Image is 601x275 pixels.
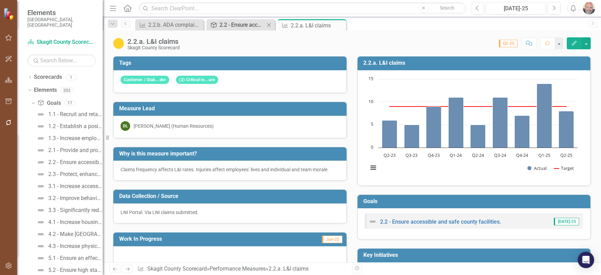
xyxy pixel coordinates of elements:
[37,134,45,142] img: Not Defined
[48,123,103,129] div: 1.2 - Establish a positive workplace culture and enhance employee belonging and satisfaction.
[60,87,74,93] div: 202
[426,107,441,148] path: Q4-23, 9. Actual.
[448,97,463,148] path: Q1-24, 11. Actual.
[488,4,544,13] div: [DATE]-25
[368,98,373,104] text: 10
[560,152,572,158] text: Q2-25
[382,84,574,148] g: Actual, series 1 of 2. Bar series with 9 bars.
[121,166,339,173] div: Claims frequency affects L&I rates. Injuries affect employees’ lives and individual and team morale.
[176,76,218,84] span: (2) Critical In...ure
[268,265,309,272] div: 2.2.a. L&I claims
[35,145,103,156] a: 2.1 - Provide and protect County infrastructure for to support resiliency, sustainability, and we...
[291,21,345,30] div: 2.2.a. L&I claims
[578,252,594,268] div: Open Intercom Messenger
[35,193,103,204] a: 3.2 - Improve behavioral health outcomes for people connected with the law and justice system.
[365,76,581,178] svg: Interactive chart
[527,165,547,171] button: Show Actual
[113,38,124,49] img: Caution
[64,100,75,106] div: 17
[35,241,103,252] a: 4.3 - Increase physical, social, and emotional wellbeing at all stages of life.
[430,3,464,13] button: Search
[48,207,103,213] div: 3.3 - Significantly reduce unsheltered homelessness in our community and provide supports to peop...
[538,152,550,158] text: Q1-25
[37,110,45,118] img: Not Defined
[35,217,103,228] a: 4.1 - Increase housing availability and affordability for people who live and work in [GEOGRAPHIC...
[583,2,595,14] img: Ken Hansen
[119,105,343,112] h3: Measure Lead
[37,254,45,262] img: Not Defined
[371,144,373,150] text: 0
[3,8,15,20] img: ClearPoint Strategy
[48,195,103,201] div: 3.2 - Improve behavioral health outcomes for people connected with the law and justice system.
[210,265,266,272] a: Performance Measures
[35,229,103,240] a: 4.2 - Make [GEOGRAPHIC_DATA] a safe place to live, work and visit through Education, Enforcement ...
[48,159,103,165] div: 2.2 - Ensure accessible and safe county facilities.
[35,169,103,180] a: 2.3 - Protect, enhance, and provide stewardship of our information technology assets.
[371,121,373,127] text: 5
[48,255,103,261] div: 5.1 - Ensure an effective and efficient county government.
[48,111,103,117] div: 1.1 - Recruit and retain a strong and engaged workforce.
[127,38,180,45] div: 2.2.a. L&I claims
[37,170,45,178] img: Not Defined
[208,21,265,29] a: 2.2 - Ensure accessible and safe county facilities.
[37,99,61,107] a: Goals
[363,252,587,258] h3: Key Initiatives
[37,218,45,226] img: Not Defined
[368,217,377,226] img: Not Defined
[37,194,45,202] img: Not Defined
[139,2,466,14] input: Search ClearPoint...
[470,125,485,148] path: Q2-24, 5. Actual.
[27,17,96,28] small: [GEOGRAPHIC_DATA], [GEOGRAPHIC_DATA]
[48,183,103,189] div: 3.1 - Increase access to behavioral health outreach, support, and services.
[37,158,45,166] img: Not Defined
[121,209,339,216] div: LNI Portal. Via LNI claims submitted.
[363,198,587,204] h3: Goals
[383,152,395,158] text: Q2-23
[559,111,574,148] path: Q2-25, 8. Actual.
[48,171,103,177] div: 2.3 - Protect, enhance, and provide stewardship of our information technology assets.
[35,121,103,132] a: 1.2 - Establish a positive workplace culture and enhance employee belonging and satisfaction.
[48,219,103,225] div: 4.1 - Increase housing availability and affordability for people who live and work in [GEOGRAPHIC...
[388,105,567,108] g: Target, series 2 of 2. Line with 9 data points.
[35,205,103,216] a: 3.3 - Significantly reduce unsheltered homelessness in our community and provide supports to peop...
[48,231,103,237] div: 4.2 - Make [GEOGRAPHIC_DATA] a safe place to live, work and visit through Education, Enforcement ...
[516,152,528,158] text: Q4-24
[37,230,45,238] img: Not Defined
[119,193,343,199] h3: Data Collection / Source
[514,115,529,148] path: Q4-24, 7. Actual.
[472,152,484,158] text: Q2-24
[554,165,574,171] button: Show Target
[147,265,207,272] a: Skagit County Scorecard
[127,45,180,50] div: Skagit County Scorecard
[405,152,417,158] text: Q3-23
[119,60,343,66] h3: Tags
[492,97,508,148] path: Q3-24, 11. Actual.
[404,125,419,148] path: Q3-23, 5. Actual.
[137,265,347,273] div: » »
[450,152,462,158] text: Q1-24
[148,21,202,29] div: 2.2.b. ADA complaints
[37,182,45,190] img: Not Defined
[34,86,57,94] a: Elements
[48,147,103,153] div: 2.1 - Provide and protect County infrastructure for to support resiliency, sustainability, and we...
[440,5,454,11] span: Search
[37,242,45,250] img: Not Defined
[121,121,130,131] div: DL
[48,267,103,273] div: 5.2 - Ensure high standards of customer service accessibility for all county services and programs.
[65,74,76,80] div: 1
[27,54,96,66] input: Search Below...
[486,2,546,14] button: [DATE]-25
[368,75,373,82] text: 15
[365,76,584,178] div: Chart. Highcharts interactive chart.
[494,152,506,158] text: Q3-24
[48,243,103,249] div: 4.3 - Increase physical, social, and emotional wellbeing at all stages of life.
[35,181,103,192] a: 3.1 - Increase access to behavioral health outreach, support, and services.
[121,76,169,84] span: Customer / Stak...der
[27,9,96,17] span: Elements
[35,109,103,120] a: 1.1 - Recruit and retain a strong and engaged workforce.
[37,146,45,154] img: Not Defined
[537,84,552,148] path: Q1-25, 14. Actual.
[27,38,96,46] a: Skagit County Scorecard
[37,266,45,274] img: Not Defined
